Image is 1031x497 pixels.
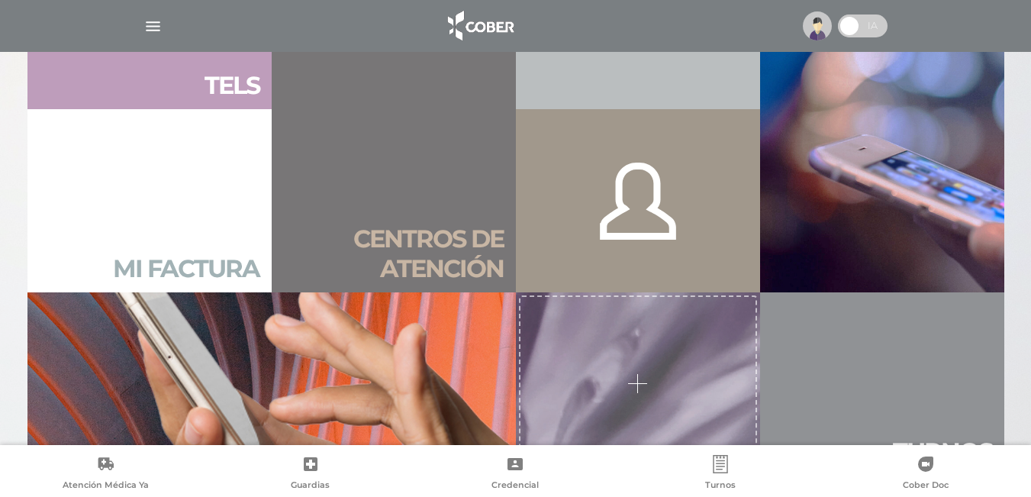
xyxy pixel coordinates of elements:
span: Guardias [291,479,330,493]
h2: Mi factura [113,254,259,283]
a: Atención Médica Ya [3,455,208,494]
h2: Centros de atención [284,224,504,283]
a: Cober Doc [823,455,1028,494]
span: Atención Médica Ya [63,479,149,493]
a: Mi factura [27,109,272,292]
a: Turnos [760,292,1004,476]
img: profile-placeholder.svg [803,11,832,40]
a: Credencial [413,455,618,494]
img: logo_cober_home-white.png [440,8,520,44]
a: Turnos [618,455,823,494]
h2: Tels [205,71,259,100]
h2: Tur nos [893,437,992,466]
span: Cober Doc [903,479,949,493]
span: Turnos [705,479,736,493]
span: Credencial [491,479,539,493]
img: Cober_menu-lines-white.svg [143,17,163,36]
a: Guardias [208,455,414,494]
